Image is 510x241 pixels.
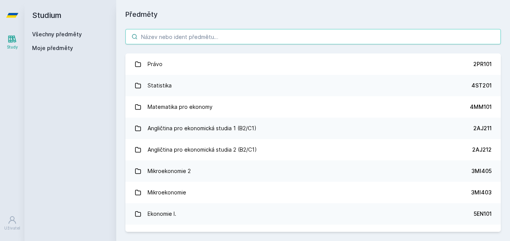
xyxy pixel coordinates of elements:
div: 5EN101 [474,210,492,218]
div: Matematika pro ekonomy [148,99,213,115]
div: Mikroekonomie 2 [148,163,191,179]
a: Statistika 4ST201 [125,75,501,96]
div: Uživatel [4,225,20,231]
div: 3MI405 [471,167,492,175]
div: Angličtina pro ekonomická studia 1 (B2/C1) [148,121,257,136]
div: 2AJ111 [474,231,492,239]
div: 2AJ211 [473,125,492,132]
div: Mikroekonomie [148,185,186,200]
a: Uživatel [2,212,23,235]
a: Ekonomie I. 5EN101 [125,203,501,225]
a: Angličtina pro ekonomická studia 2 (B2/C1) 2AJ212 [125,139,501,160]
a: Angličtina pro ekonomická studia 1 (B2/C1) 2AJ211 [125,118,501,139]
a: Mikroekonomie 3MI403 [125,182,501,203]
div: 4MM101 [470,103,492,111]
div: 3MI403 [471,189,492,196]
a: Matematika pro ekonomy 4MM101 [125,96,501,118]
div: Statistika [148,78,172,93]
div: Angličtina pro ekonomická studia 2 (B2/C1) [148,142,257,157]
a: Mikroekonomie 2 3MI405 [125,160,501,182]
div: 4ST201 [471,82,492,89]
div: 2AJ212 [472,146,492,154]
div: Ekonomie I. [148,206,176,222]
